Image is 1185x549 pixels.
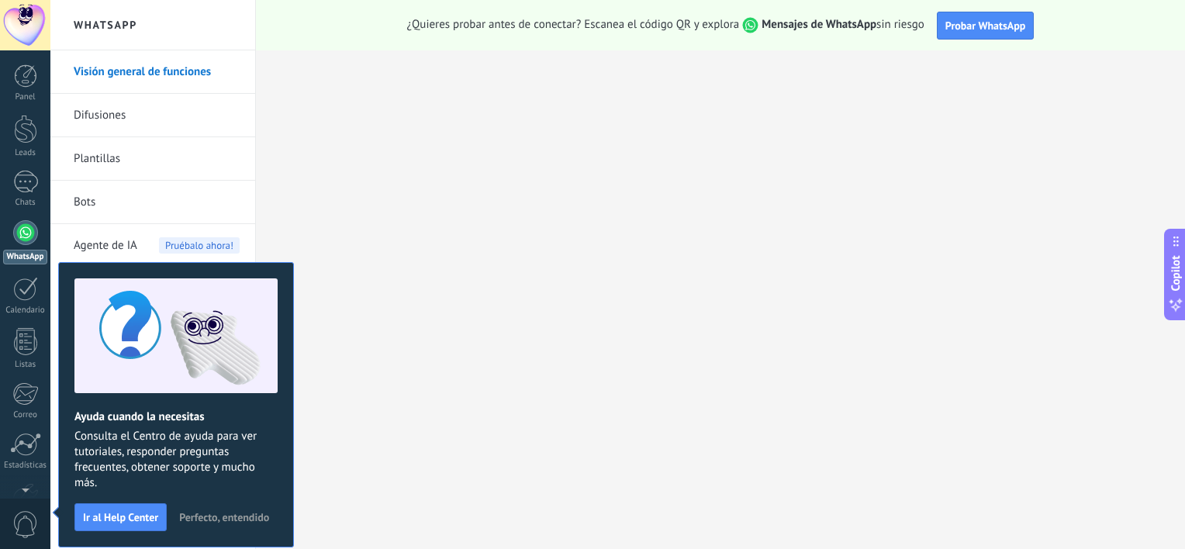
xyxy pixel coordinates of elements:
[50,137,255,181] li: Plantillas
[50,181,255,224] li: Bots
[74,503,167,531] button: Ir al Help Center
[74,224,137,268] span: Agente de IA
[3,92,48,102] div: Panel
[3,198,48,208] div: Chats
[83,512,158,523] span: Ir al Help Center
[74,409,278,424] h2: Ayuda cuando la necesitas
[3,360,48,370] div: Listas
[3,306,48,316] div: Calendario
[74,429,278,491] span: Consulta el Centro de ayuda para ver tutoriales, responder preguntas frecuentes, obtener soporte ...
[74,50,240,94] a: Visión general de funciones
[407,17,924,33] span: ¿Quieres probar antes de conectar? Escanea el código QR y explora sin riesgo
[937,12,1035,40] button: Probar WhatsApp
[74,181,240,224] a: Bots
[3,410,48,420] div: Correo
[159,237,240,254] span: Pruébalo ahora!
[50,224,255,267] li: Agente de IA
[3,148,48,158] div: Leads
[179,512,269,523] span: Perfecto, entendido
[74,94,240,137] a: Difusiones
[3,461,48,471] div: Estadísticas
[945,19,1026,33] span: Probar WhatsApp
[1168,256,1183,292] span: Copilot
[3,250,47,264] div: WhatsApp
[762,17,876,32] strong: Mensajes de WhatsApp
[50,50,255,94] li: Visión general de funciones
[50,94,255,137] li: Difusiones
[74,224,240,268] a: Agente de IAPruébalo ahora!
[172,506,276,529] button: Perfecto, entendido
[74,137,240,181] a: Plantillas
